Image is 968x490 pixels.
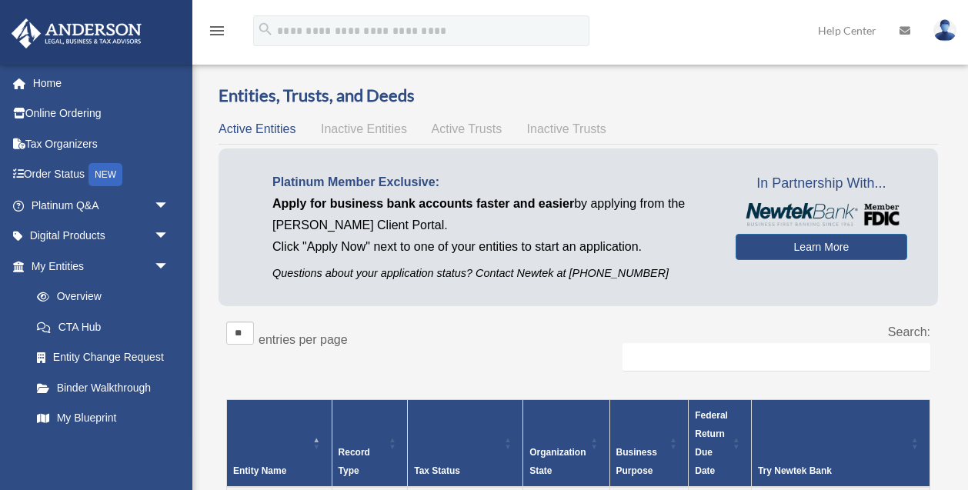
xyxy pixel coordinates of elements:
[414,465,460,476] span: Tax Status
[695,410,728,476] span: Federal Return Due Date
[154,190,185,222] span: arrow_drop_down
[88,163,122,186] div: NEW
[22,403,185,434] a: My Blueprint
[272,193,713,236] p: by applying from the [PERSON_NAME] Client Portal.
[22,312,185,342] a: CTA Hub
[758,462,906,480] div: Try Newtek Bank
[219,122,295,135] span: Active Entities
[616,447,657,476] span: Business Purpose
[11,159,192,191] a: Order StatusNEW
[523,400,609,488] th: Organization State: Activate to sort
[272,197,574,210] span: Apply for business bank accounts faster and easier
[259,333,348,346] label: entries per page
[154,221,185,252] span: arrow_drop_down
[11,68,192,98] a: Home
[233,465,286,476] span: Entity Name
[22,372,185,403] a: Binder Walkthrough
[751,400,930,488] th: Try Newtek Bank : Activate to sort
[22,282,177,312] a: Overview
[22,342,185,373] a: Entity Change Request
[7,18,146,48] img: Anderson Advisors Platinum Portal
[332,400,408,488] th: Record Type: Activate to sort
[272,236,713,258] p: Click "Apply Now" next to one of your entities to start an application.
[22,433,185,464] a: Tax Due Dates
[272,264,713,283] p: Questions about your application status? Contact Newtek at [PHONE_NUMBER]
[257,21,274,38] i: search
[432,122,502,135] span: Active Trusts
[11,98,192,129] a: Online Ordering
[11,190,192,221] a: Platinum Q&Aarrow_drop_down
[736,234,907,260] a: Learn More
[11,251,185,282] a: My Entitiesarrow_drop_down
[408,400,523,488] th: Tax Status: Activate to sort
[227,400,332,488] th: Entity Name: Activate to invert sorting
[11,221,192,252] a: Digital Productsarrow_drop_down
[219,84,938,108] h3: Entities, Trusts, and Deeds
[11,128,192,159] a: Tax Organizers
[272,172,713,193] p: Platinum Member Exclusive:
[154,251,185,282] span: arrow_drop_down
[339,447,370,476] span: Record Type
[527,122,606,135] span: Inactive Trusts
[609,400,689,488] th: Business Purpose: Activate to sort
[529,447,586,476] span: Organization State
[888,325,930,338] label: Search:
[208,22,226,40] i: menu
[743,203,900,226] img: NewtekBankLogoSM.png
[736,172,907,196] span: In Partnership With...
[321,122,407,135] span: Inactive Entities
[689,400,752,488] th: Federal Return Due Date: Activate to sort
[933,19,956,42] img: User Pic
[208,27,226,40] a: menu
